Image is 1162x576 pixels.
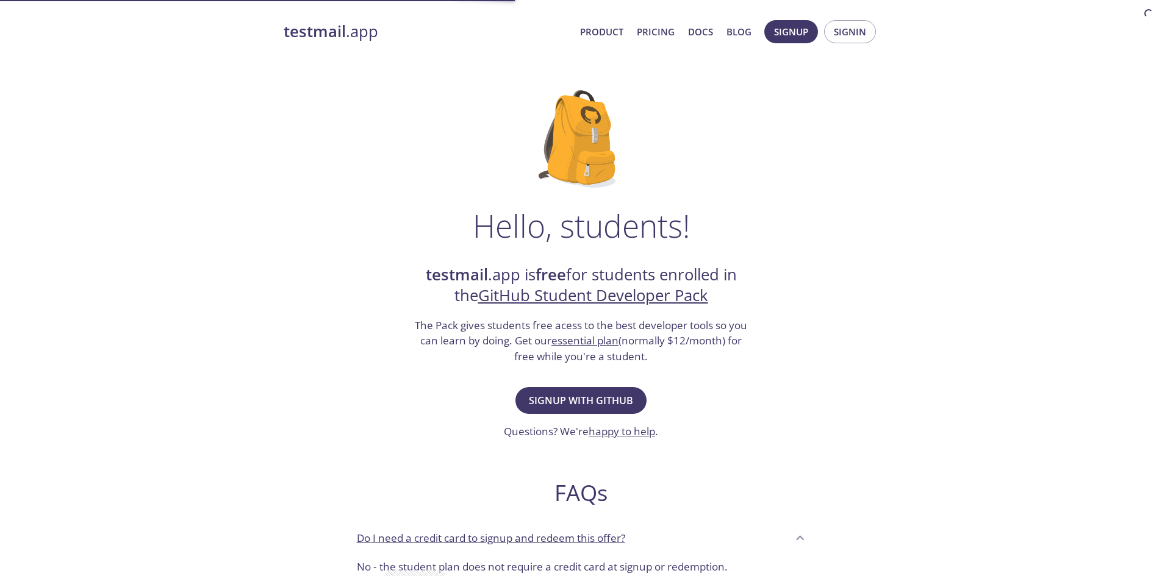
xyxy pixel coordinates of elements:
p: No - the student plan does not require a credit card at signup or redemption. [357,559,806,575]
p: Do I need a credit card to signup and redeem this offer? [357,530,625,546]
strong: testmail [284,21,346,42]
h3: The Pack gives students free acess to the best developer tools so you can learn by doing. Get our... [414,318,749,364]
a: GitHub Student Developer Pack [478,285,708,306]
strong: free [536,264,566,285]
a: essential plan [551,333,619,347]
button: Signup with GitHub [515,387,647,414]
span: Signup [774,24,808,40]
h3: Questions? We're . [504,424,658,439]
a: happy to help [589,424,655,438]
a: Docs [688,24,713,40]
a: Blog [726,24,751,40]
button: Signup [764,20,818,43]
a: testmail.app [284,21,570,42]
a: Pricing [637,24,675,40]
button: Signin [824,20,876,43]
span: Signup with GitHub [529,392,633,409]
div: Do I need a credit card to signup and redeem this offer? [347,521,816,554]
h2: FAQs [347,479,816,507]
h1: Hello, students! [473,207,690,244]
img: github-student-backpack.png [539,90,623,188]
a: Product [580,24,623,40]
strong: testmail [426,264,488,285]
span: Signin [834,24,866,40]
h2: .app is for students enrolled in the [414,265,749,307]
